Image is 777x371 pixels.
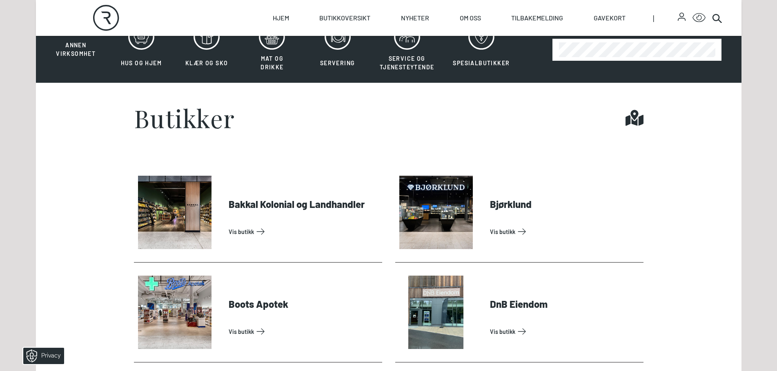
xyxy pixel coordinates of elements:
button: Annen virksomhet [44,23,108,58]
button: Spesialbutikker [444,23,518,76]
iframe: Manage Preferences [8,345,75,367]
button: Klær og sko [175,23,238,76]
span: Service og tjenesteytende [380,55,434,71]
a: Vis Butikk: Bakkal Kolonial og Landhandler [229,225,379,238]
button: Open Accessibility Menu [692,11,706,24]
button: Mat og drikke [240,23,304,76]
span: Hus og hjem [121,60,162,66]
span: Annen virksomhet [56,42,96,57]
button: Servering [306,23,370,76]
span: Klær og sko [185,60,228,66]
span: Spesialbutikker [453,60,510,66]
a: Vis Butikk: Boots Apotek [229,325,379,338]
a: Vis Butikk: Bjørklund [490,225,640,238]
span: Servering [320,60,355,66]
h1: Butikker [134,106,235,130]
span: Mat og drikke [260,55,283,71]
button: Hus og hjem [109,23,173,76]
a: Vis Butikk: DnB Eiendom [490,325,640,338]
button: Service og tjenesteytende [371,23,443,76]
